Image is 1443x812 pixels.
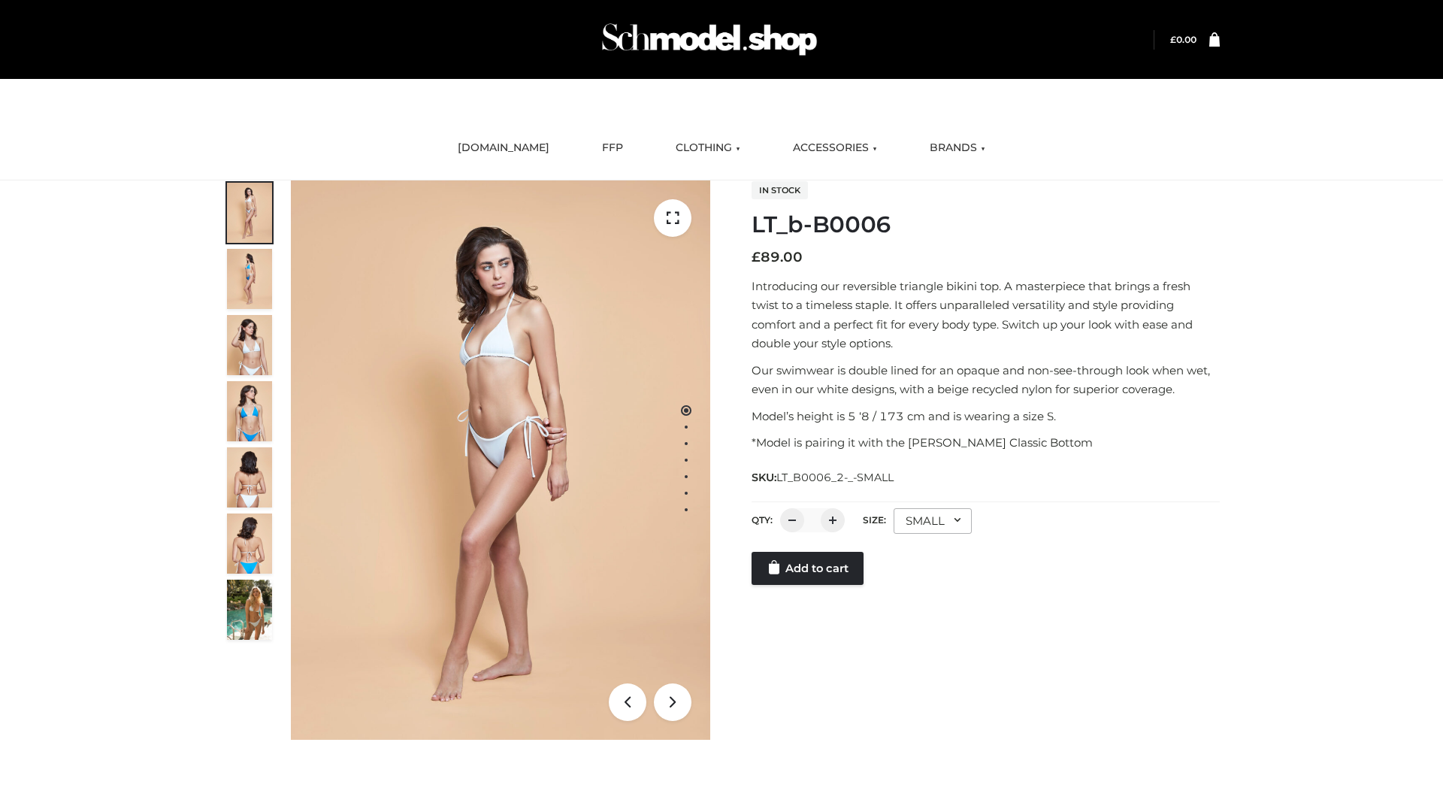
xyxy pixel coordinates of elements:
span: £ [752,249,761,265]
label: Size: [863,514,886,526]
img: Schmodel Admin 964 [597,10,822,69]
a: Add to cart [752,552,864,585]
p: Introducing our reversible triangle bikini top. A masterpiece that brings a fresh twist to a time... [752,277,1220,353]
img: ArielClassicBikiniTop_CloudNine_AzureSky_OW114ECO_1 [291,180,710,740]
div: SMALL [894,508,972,534]
a: £0.00 [1170,34,1196,45]
img: ArielClassicBikiniTop_CloudNine_AzureSky_OW114ECO_3-scaled.jpg [227,315,272,375]
h1: LT_b-B0006 [752,211,1220,238]
label: QTY: [752,514,773,526]
img: ArielClassicBikiniTop_CloudNine_AzureSky_OW114ECO_8-scaled.jpg [227,514,272,574]
a: ACCESSORIES [782,132,888,165]
a: CLOTHING [664,132,752,165]
a: [DOMAIN_NAME] [446,132,561,165]
img: ArielClassicBikiniTop_CloudNine_AzureSky_OW114ECO_7-scaled.jpg [227,447,272,507]
span: £ [1170,34,1176,45]
span: In stock [752,181,808,199]
bdi: 0.00 [1170,34,1196,45]
p: Model’s height is 5 ‘8 / 173 cm and is wearing a size S. [752,407,1220,426]
img: ArielClassicBikiniTop_CloudNine_AzureSky_OW114ECO_2-scaled.jpg [227,249,272,309]
p: Our swimwear is double lined for an opaque and non-see-through look when wet, even in our white d... [752,361,1220,399]
a: FFP [591,132,634,165]
img: Arieltop_CloudNine_AzureSky2.jpg [227,580,272,640]
a: BRANDS [918,132,997,165]
img: ArielClassicBikiniTop_CloudNine_AzureSky_OW114ECO_4-scaled.jpg [227,381,272,441]
span: SKU: [752,468,895,486]
img: ArielClassicBikiniTop_CloudNine_AzureSky_OW114ECO_1-scaled.jpg [227,183,272,243]
bdi: 89.00 [752,249,803,265]
span: LT_B0006_2-_-SMALL [776,471,894,484]
p: *Model is pairing it with the [PERSON_NAME] Classic Bottom [752,433,1220,453]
